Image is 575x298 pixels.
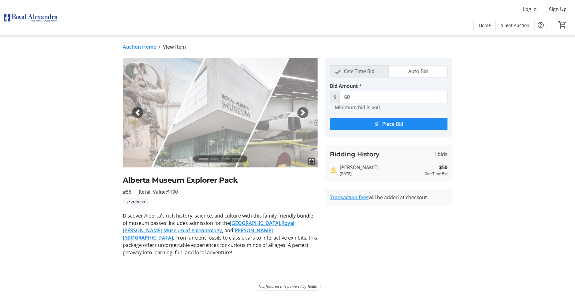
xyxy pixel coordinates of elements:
[230,220,280,226] a: [GEOGRAPHIC_DATA]
[123,43,156,50] a: Auction Home
[424,171,447,177] div: One Time Bid
[258,284,306,289] span: This fundraiser is powered by
[474,20,495,31] a: Home
[163,43,186,50] span: View Item
[123,220,294,234] a: Royal [PERSON_NAME] Museum of Paleontology
[330,91,340,103] span: $
[404,65,431,77] span: Auto Bid
[549,6,566,13] span: Sign Up
[523,6,536,13] span: Log In
[501,22,529,28] span: Silent Auction
[330,194,447,201] div: will be added at checkout.
[340,65,378,77] span: One Time Bid
[330,194,368,201] a: Transaction fees
[123,212,318,256] p: Discover Alberta's rich history, science, and culture with this family-friendly bundle of museum ...
[340,171,422,177] div: [DATE]
[123,175,318,186] h2: Alberta Museum Explorer Pack
[123,227,273,241] a: [PERSON_NAME][GEOGRAPHIC_DATA]
[330,166,337,174] mat-icon: Highest bid
[479,22,490,28] span: Home
[139,188,178,196] span: Retail Value: $190
[159,43,160,50] span: /
[496,20,534,31] a: Silent Auction
[4,2,58,33] img: Royal Alexandra Hospital Foundation's Logo
[518,4,541,14] button: Log In
[123,198,149,205] tr-label-badge: Experience
[382,120,403,128] span: Place Bid
[123,58,318,167] img: Image
[544,4,571,14] button: Sign Up
[123,188,131,196] span: #55
[335,104,380,110] tr-hint: Minimum bid is $60
[340,164,422,171] div: [PERSON_NAME]
[434,151,447,158] span: 1 bids
[557,19,568,30] button: Cart
[330,82,362,90] label: Bid Amount *
[439,164,447,171] strong: $50
[330,150,379,159] h3: Bidding History
[308,158,315,165] mat-icon: fullscreen
[308,284,317,289] img: Trellis Logo
[330,118,447,130] button: Place Bid
[534,19,547,31] button: Help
